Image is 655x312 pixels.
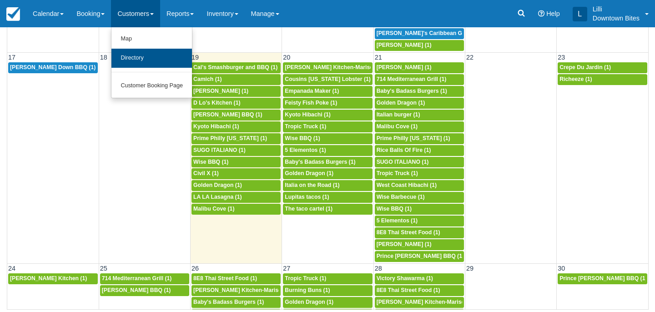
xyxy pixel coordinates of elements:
[559,76,592,82] span: Richeeze (1)
[191,86,281,97] a: [PERSON_NAME] (1)
[193,76,222,82] span: Camich (1)
[375,28,464,39] a: [PERSON_NAME]'s Caribbean Grill (1)
[538,10,544,17] i: Help
[285,159,355,165] span: Baby's Badass Burgers (1)
[375,62,464,73] a: [PERSON_NAME] (1)
[191,121,281,132] a: Kyoto Hibachi (1)
[283,273,372,284] a: Tropic Truck (1)
[193,182,242,188] span: Golden Dragon (1)
[377,194,425,200] span: Wise Barbecue (1)
[193,287,317,293] span: [PERSON_NAME] Kitchen-Mariscos Arenita (1)
[559,275,647,282] span: Prince [PERSON_NAME] BBQ (1)
[377,123,418,130] span: Malibu Cove (1)
[111,30,192,49] a: Map
[193,88,248,94] span: [PERSON_NAME] (1)
[111,27,192,98] ul: Customers
[285,206,333,212] span: The taco cartel (1)
[193,299,264,305] span: Baby's Badass Burgers (1)
[375,157,464,168] a: SUGO ITALIANO (1)
[285,123,326,130] span: Tropic Truck (1)
[193,147,246,153] span: SUGO ITALIANO (1)
[191,297,281,308] a: Baby's Badass Burgers (1)
[375,145,464,156] a: Rice Balls Of Fire (1)
[102,275,172,282] span: 714 Mediterranean Grill (1)
[375,251,464,262] a: Prince [PERSON_NAME] BBQ (1)
[191,62,281,73] a: Cal’s Smashburger and BBQ (1)
[285,135,320,141] span: Wise BBQ (1)
[375,239,464,250] a: [PERSON_NAME] (1)
[191,273,281,284] a: 8E8 Thai Street Food (1)
[283,180,372,191] a: Italia on the Road (1)
[193,170,219,176] span: Civil X (1)
[593,5,640,14] p: Lilli
[283,285,372,296] a: Burning Buns (1)
[377,287,440,293] span: 8E8 Thai Street Food (1)
[285,88,339,94] span: Empanada Maker (1)
[7,54,16,61] span: 17
[7,265,16,272] span: 24
[191,98,281,109] a: D Lo's Kitchen (1)
[283,157,372,168] a: Baby's Badass Burgers (1)
[99,54,108,61] span: 18
[377,182,437,188] span: West Coast Hibachi (1)
[375,168,464,179] a: Tropic Truck (1)
[375,192,464,203] a: Wise Barbecue (1)
[377,42,432,48] span: [PERSON_NAME] (1)
[193,64,277,70] span: Cal’s Smashburger and BBQ (1)
[193,100,241,106] span: D Lo's Kitchen (1)
[375,40,464,51] a: [PERSON_NAME] (1)
[557,265,566,272] span: 30
[375,180,464,191] a: West Coast Hibachi (1)
[465,265,474,272] span: 29
[285,194,329,200] span: Lupitas tacos (1)
[191,157,281,168] a: Wise BBQ (1)
[375,285,464,296] a: 8E8 Thai Street Food (1)
[283,110,372,121] a: Kyoto Hibachi (1)
[282,265,291,272] span: 27
[285,299,333,305] span: Golden Dragon (1)
[377,275,433,282] span: Victory Shawarma (1)
[377,206,412,212] span: Wise BBQ (1)
[285,287,330,293] span: Burning Buns (1)
[285,275,326,282] span: Tropic Truck (1)
[285,182,339,188] span: Italia on the Road (1)
[193,275,257,282] span: 8E8 Thai Street Food (1)
[559,64,611,70] span: Crepe Du Jardin (1)
[375,121,464,132] a: Malibu Cove (1)
[285,147,326,153] span: 5 Elementos (1)
[375,273,464,284] a: Victory Shawarma (1)
[8,273,98,284] a: [PERSON_NAME] Kitchen (1)
[8,62,98,73] a: [PERSON_NAME] Down BBQ (1)
[193,135,267,141] span: Prime Philly [US_STATE] (1)
[377,299,500,305] span: [PERSON_NAME] Kitchen-Mariscos Arenita (1)
[283,297,372,308] a: Golden Dragon (1)
[283,74,372,85] a: Cousins [US_STATE] Lobster (1)
[375,204,464,215] a: Wise BBQ (1)
[191,110,281,121] a: [PERSON_NAME] BBQ (1)
[191,180,281,191] a: Golden Dragon (1)
[558,62,647,73] a: Crepe Du Jardin (1)
[283,168,372,179] a: Golden Dragon (1)
[558,74,647,85] a: Richeeze (1)
[465,54,474,61] span: 22
[283,121,372,132] a: Tropic Truck (1)
[282,54,291,61] span: 20
[374,265,383,272] span: 28
[285,111,331,118] span: Kyoto Hibachi (1)
[377,135,450,141] span: Prime Philly [US_STATE] (1)
[191,168,281,179] a: Civil X (1)
[377,30,478,36] span: [PERSON_NAME]'s Caribbean Grill (1)
[191,285,281,296] a: [PERSON_NAME] Kitchen-Mariscos Arenita (1)
[283,133,372,144] a: Wise BBQ (1)
[377,241,432,247] span: [PERSON_NAME] (1)
[375,98,464,109] a: Golden Dragon (1)
[557,54,566,61] span: 23
[377,76,447,82] span: 714 Mediterranean Grill (1)
[375,133,464,144] a: Prime Philly [US_STATE] (1)
[377,147,431,153] span: Rice Balls Of Fire (1)
[193,194,242,200] span: LA LA Lasagna (1)
[283,98,372,109] a: Feisty Fish Poke (1)
[191,145,281,156] a: SUGO ITALIANO (1)
[283,86,372,97] a: Empanada Maker (1)
[193,159,228,165] span: Wise BBQ (1)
